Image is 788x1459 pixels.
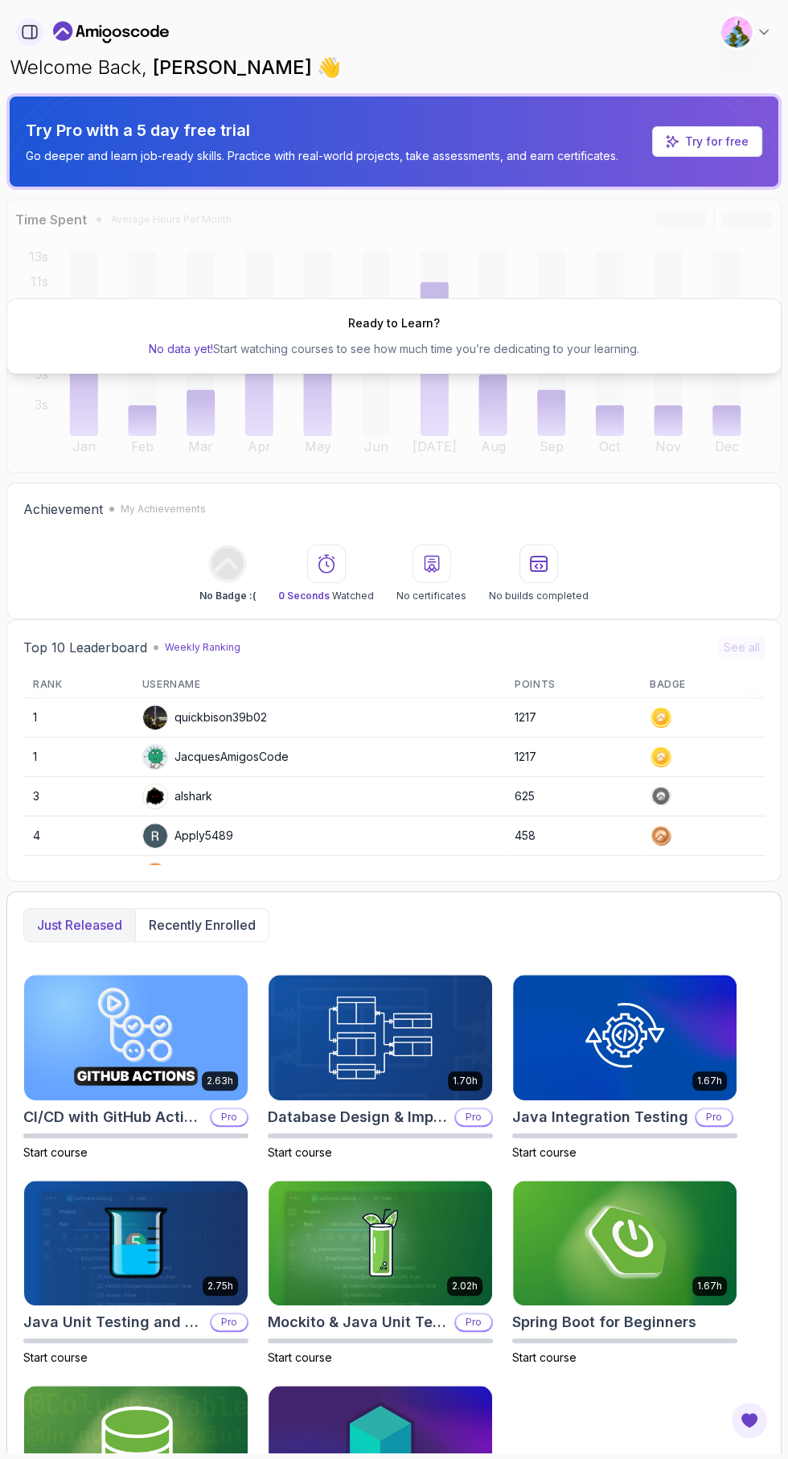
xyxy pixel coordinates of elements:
p: 2.02h [452,1280,478,1293]
img: Spring Boot for Beginners card [513,1181,737,1306]
img: CI/CD with GitHub Actions card [24,975,248,1100]
p: 1.67h [697,1075,722,1087]
div: alshark [142,783,212,809]
td: 1 [23,738,133,777]
td: 1 [23,698,133,738]
button: Recently enrolled [135,909,269,941]
img: user profile image [143,863,167,887]
td: 1217 [505,738,640,777]
span: Start course [512,1145,577,1159]
img: user profile image [143,784,167,808]
div: JacquesAmigosCode [142,744,289,770]
p: Pro [696,1109,732,1125]
p: 1.70h [453,1075,478,1087]
a: CI/CD with GitHub Actions card2.63hCI/CD with GitHub ActionsProStart course [23,974,248,1161]
a: Database Design & Implementation card1.70hDatabase Design & ImplementationProStart course [268,974,493,1161]
h2: Top 10 Leaderboard [23,638,147,657]
h2: CI/CD with GitHub Actions [23,1106,203,1128]
p: Pro [211,1314,247,1330]
p: Pro [211,1109,247,1125]
p: My Achievements [121,503,206,516]
td: 1217 [505,698,640,738]
button: user profile image [720,16,772,48]
h2: Database Design & Implementation [268,1106,448,1128]
a: Landing page [53,19,169,45]
p: 2.75h [207,1280,233,1293]
img: Java Integration Testing card [513,975,737,1100]
a: Java Integration Testing card1.67hJava Integration TestingProStart course [512,974,737,1161]
span: [PERSON_NAME] [153,55,317,79]
img: Database Design & Implementation card [269,975,492,1100]
p: No certificates [396,590,466,602]
h2: Java Unit Testing and TDD [23,1311,203,1334]
a: Try for free [685,134,749,150]
th: Username [133,672,505,698]
p: Pro [456,1109,491,1125]
button: Just released [24,909,135,941]
button: Open Feedback Button [730,1401,769,1440]
p: Recently enrolled [149,915,256,935]
h2: Java Integration Testing [512,1106,688,1128]
h2: Ready to Learn? [348,315,440,331]
p: No Badge :( [199,590,256,602]
span: Start course [23,1350,88,1364]
p: Go deeper and learn job-ready skills. Practice with real-world projects, take assessments, and ea... [26,148,618,164]
img: user profile image [143,705,167,729]
p: Just released [37,915,122,935]
a: Mockito & Java Unit Testing card2.02hMockito & Java Unit TestingProStart course [268,1180,493,1367]
h2: Achievement [23,499,103,519]
p: Pro [456,1314,491,1330]
p: No builds completed [489,590,589,602]
img: user profile image [721,17,752,47]
button: See all [719,636,765,659]
a: Java Unit Testing and TDD card2.75hJava Unit Testing and TDDProStart course [23,1180,248,1367]
p: 2.63h [207,1075,233,1087]
span: 0 Seconds [278,590,330,602]
img: Java Unit Testing and TDD card [24,1181,248,1306]
img: user profile image [143,824,167,848]
span: Start course [23,1145,88,1159]
img: default monster avatar [143,745,167,769]
p: 1.67h [697,1280,722,1293]
span: Start course [268,1145,332,1159]
p: Welcome Back, [10,55,778,80]
span: 👋 [314,52,344,84]
h2: Mockito & Java Unit Testing [268,1311,448,1334]
a: Spring Boot for Beginners card1.67hSpring Boot for BeginnersStart course [512,1180,737,1367]
th: Points [505,672,640,698]
td: 3 [23,777,133,816]
span: Start course [268,1350,332,1364]
td: 458 [505,816,640,856]
div: wildmongoosefb425 [142,862,284,888]
td: 5 [23,856,133,895]
p: Weekly Ranking [165,641,240,654]
a: Try for free [652,126,762,157]
img: Mockito & Java Unit Testing card [269,1181,492,1306]
th: Rank [23,672,133,698]
p: Watched [278,590,374,602]
td: 337 [505,856,640,895]
div: quickbison39b02 [142,705,267,730]
div: Apply5489 [142,823,233,849]
td: 4 [23,816,133,856]
th: Badge [640,672,765,698]
p: Start watching courses to see how much time you’re dedicating to your learning. [149,341,639,357]
span: No data yet! [149,342,213,356]
p: Try Pro with a 5 day free trial [26,119,618,142]
h2: Spring Boot for Beginners [512,1311,696,1334]
td: 625 [505,777,640,816]
span: Start course [512,1350,577,1364]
